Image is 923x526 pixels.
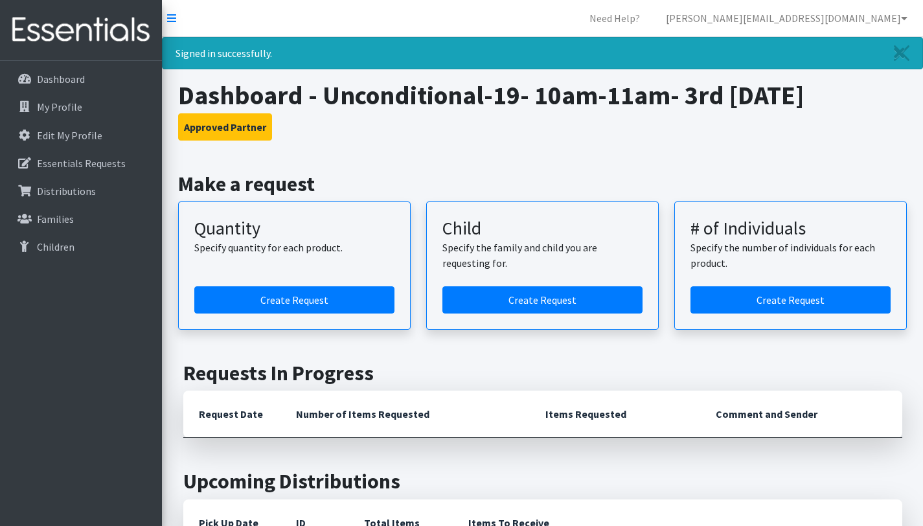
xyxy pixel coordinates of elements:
[37,240,74,253] p: Children
[37,212,74,225] p: Families
[579,5,650,31] a: Need Help?
[194,286,394,314] a: Create a request by quantity
[194,218,394,240] h3: Quantity
[280,391,530,438] th: Number of Items Requested
[178,80,907,111] h1: Dashboard - Unconditional-19- 10am-11am- 3rd [DATE]
[178,172,907,196] h2: Make a request
[442,218,643,240] h3: Child
[5,206,157,232] a: Families
[37,73,85,86] p: Dashboard
[183,391,280,438] th: Request Date
[690,240,891,271] p: Specify the number of individuals for each product.
[37,100,82,113] p: My Profile
[194,240,394,255] p: Specify quantity for each product.
[5,150,157,176] a: Essentials Requests
[442,286,643,314] a: Create a request for a child or family
[5,66,157,92] a: Dashboard
[5,234,157,260] a: Children
[700,391,902,438] th: Comment and Sender
[5,8,157,52] img: HumanEssentials
[5,94,157,120] a: My Profile
[178,113,272,141] button: Approved Partner
[183,469,902,494] h2: Upcoming Distributions
[881,38,922,69] a: Close
[162,37,923,69] div: Signed in successfully.
[442,240,643,271] p: Specify the family and child you are requesting for.
[37,129,102,142] p: Edit My Profile
[5,122,157,148] a: Edit My Profile
[37,185,96,198] p: Distributions
[183,361,902,385] h2: Requests In Progress
[655,5,918,31] a: [PERSON_NAME][EMAIL_ADDRESS][DOMAIN_NAME]
[530,391,700,438] th: Items Requested
[690,286,891,314] a: Create a request by number of individuals
[690,218,891,240] h3: # of Individuals
[5,178,157,204] a: Distributions
[37,157,126,170] p: Essentials Requests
